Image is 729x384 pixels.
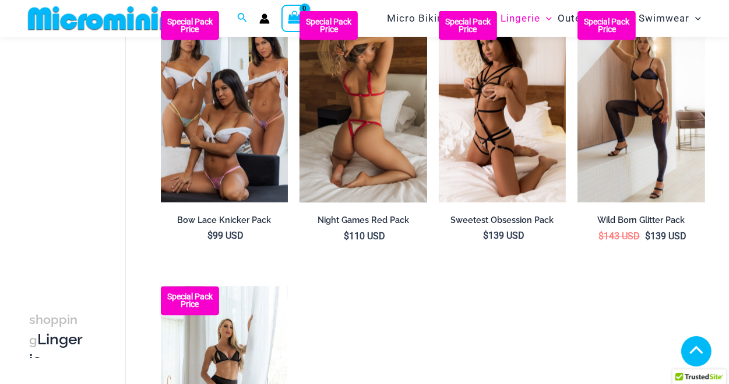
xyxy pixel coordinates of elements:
b: Special Pack Price [300,18,358,33]
h2: Bow Lace Knicker Pack [161,215,288,226]
iframe: TrustedSite Certified [29,39,134,273]
h2: Sweetest Obsession Pack [439,215,566,226]
span: $ [646,231,651,242]
a: Wild Born Glitter Pack [577,215,705,231]
span: $ [207,231,213,242]
b: Special Pack Price [439,18,497,33]
a: Bow Lace Knicker Pack Bow Lace Mint Multi 601 Thong 03Bow Lace Mint Multi 601 Thong 03 [161,11,288,203]
bdi: 110 USD [344,231,386,242]
a: View Shopping Cart, empty [281,5,308,32]
img: Wild Born Glitter Ink 1122 Top 605 Bottom 552 Tights 02 [577,11,705,203]
a: Bow Lace Knicker Pack [161,215,288,231]
img: Bow Lace Knicker Pack [161,11,288,203]
h2: Night Games Red Pack [300,215,427,226]
a: Mens SwimwearMenu ToggleMenu Toggle [606,4,704,33]
a: Account icon link [259,13,270,24]
span: Menu Toggle [452,4,463,33]
b: Special Pack Price [161,294,219,309]
a: Sweetest Obsession Pack [439,215,566,231]
a: Night Games Red Pack [300,215,427,231]
span: Mens Swimwear [609,4,689,33]
span: Micro Bikinis [387,4,452,33]
span: Micro Lingerie [469,4,540,33]
a: Micro LingerieMenu ToggleMenu Toggle [466,4,555,33]
bdi: 139 USD [483,231,524,242]
a: OutersMenu ToggleMenu Toggle [555,4,606,33]
span: Menu Toggle [540,4,552,33]
img: Night Games Red 1133 Bralette 6133 Thong 06 [300,11,427,203]
h2: Wild Born Glitter Pack [577,215,705,226]
span: $ [599,231,604,242]
img: Sweetest Obsession Black 1129 Bra 6119 Bottom 1939 Bodysuit 01 [439,11,566,203]
b: Special Pack Price [161,18,219,33]
bdi: 139 USD [646,231,687,242]
span: Outers [558,4,591,33]
span: shopping [29,312,78,347]
bdi: 143 USD [599,231,640,242]
a: Wild Born Glitter Ink 1122 Top 605 Bottom 552 Tights 02 Wild Born Glitter Ink 1122 Top 605 Bottom... [577,11,705,203]
span: Menu Toggle [591,4,603,33]
span: $ [344,231,350,242]
nav: Site Navigation [382,2,706,35]
a: Sweetest Obsession Black 1129 Bra 6119 Bottom 1939 Bodysuit 01 99 [439,11,566,203]
span: Menu Toggle [689,4,701,33]
a: Micro BikinisMenu ToggleMenu Toggle [384,4,466,33]
a: Search icon link [237,11,248,26]
span: $ [483,231,488,242]
a: Night Games Red 1133 Bralette 6133 Thong 04 Night Games Red 1133 Bralette 6133 Thong 06Night Game... [300,11,427,203]
b: Special Pack Price [577,18,636,33]
bdi: 99 USD [207,231,244,242]
img: MM SHOP LOGO FLAT [23,5,215,32]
